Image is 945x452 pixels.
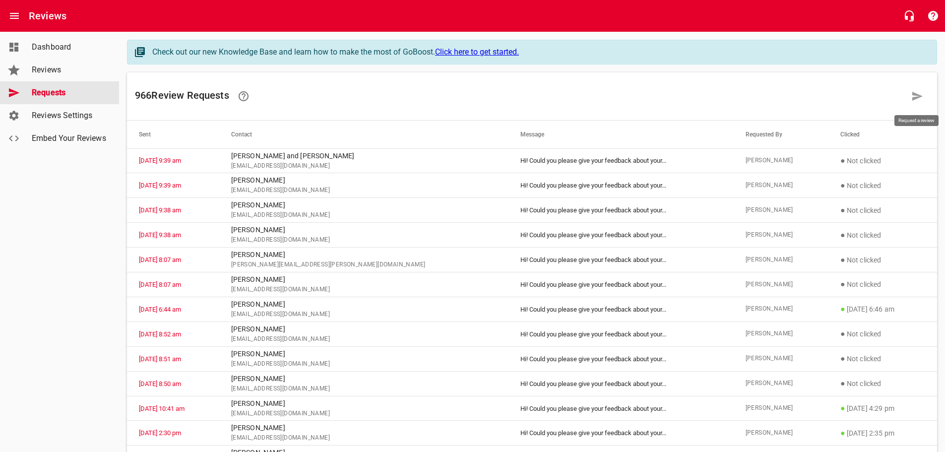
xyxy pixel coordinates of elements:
span: [EMAIL_ADDRESS][DOMAIN_NAME] [231,161,497,171]
span: Reviews Settings [32,110,107,122]
span: Dashboard [32,41,107,53]
td: Hi! Could you please give your feedback about your ... [508,272,734,297]
span: ● [840,279,845,289]
span: [PERSON_NAME] [746,181,817,191]
p: Not clicked [840,353,925,365]
a: [DATE] 8:07 am [139,256,181,263]
span: ● [840,230,845,240]
td: Hi! Could you please give your feedback about your ... [508,223,734,248]
th: Message [508,121,734,148]
th: Requested By [734,121,828,148]
span: [PERSON_NAME] [746,156,817,166]
span: Requests [32,87,107,99]
a: [DATE] 8:50 am [139,380,181,387]
p: [DATE] 4:29 pm [840,402,925,414]
span: ● [840,181,845,190]
a: Learn how requesting reviews can improve your online presence [232,84,255,108]
td: Hi! Could you please give your feedback about your ... [508,346,734,371]
span: [EMAIL_ADDRESS][DOMAIN_NAME] [231,334,497,344]
span: ● [840,205,845,215]
p: Not clicked [840,204,925,216]
span: [PERSON_NAME] [746,255,817,265]
button: Open drawer [2,4,26,28]
a: [DATE] 9:38 am [139,231,181,239]
span: [EMAIL_ADDRESS][DOMAIN_NAME] [231,409,497,419]
span: ● [840,156,845,165]
a: [DATE] 10:41 am [139,405,185,412]
h6: Reviews [29,8,66,24]
span: [EMAIL_ADDRESS][DOMAIN_NAME] [231,384,497,394]
span: [PERSON_NAME] [746,329,817,339]
td: Hi! Could you please give your feedback about your ... [508,396,734,421]
p: [PERSON_NAME] [231,299,497,310]
span: Embed Your Reviews [32,132,107,144]
p: Not clicked [840,378,925,389]
span: [PERSON_NAME] [746,205,817,215]
th: Contact [219,121,508,148]
div: Check out our new Knowledge Base and learn how to make the most of GoBoost. [152,46,927,58]
td: Hi! Could you please give your feedback about your ... [508,371,734,396]
span: [EMAIL_ADDRESS][DOMAIN_NAME] [231,310,497,320]
span: [EMAIL_ADDRESS][DOMAIN_NAME] [231,235,497,245]
span: [PERSON_NAME] [746,354,817,364]
a: [DATE] 2:30 pm [139,429,181,437]
span: ● [840,428,845,438]
span: [PERSON_NAME] [746,230,817,240]
td: Hi! Could you please give your feedback about your ... [508,173,734,198]
span: [PERSON_NAME] [746,304,817,314]
span: ● [840,354,845,363]
p: [PERSON_NAME] [231,398,497,409]
a: [DATE] 8:07 am [139,281,181,288]
p: Not clicked [840,155,925,167]
span: ● [840,304,845,314]
span: [EMAIL_ADDRESS][DOMAIN_NAME] [231,186,497,195]
p: Not clicked [840,254,925,266]
p: Not clicked [840,180,925,192]
a: Click here to get started. [435,47,519,57]
a: [DATE] 9:39 am [139,157,181,164]
p: [PERSON_NAME] [231,200,497,210]
td: Hi! Could you please give your feedback about your ... [508,248,734,272]
span: ● [840,379,845,388]
th: Clicked [828,121,937,148]
a: [DATE] 6:44 am [139,306,181,313]
td: Hi! Could you please give your feedback about your ... [508,322,734,346]
a: [DATE] 9:38 am [139,206,181,214]
td: Hi! Could you please give your feedback about your ... [508,148,734,173]
span: [EMAIL_ADDRESS][DOMAIN_NAME] [231,285,497,295]
p: Not clicked [840,278,925,290]
span: [PERSON_NAME] [746,379,817,388]
td: Hi! Could you please give your feedback about your ... [508,297,734,322]
p: [PERSON_NAME] [231,423,497,433]
span: [PERSON_NAME][EMAIL_ADDRESS][PERSON_NAME][DOMAIN_NAME] [231,260,497,270]
span: ● [840,329,845,338]
p: [PERSON_NAME] [231,374,497,384]
span: ● [840,403,845,413]
p: [PERSON_NAME] [231,324,497,334]
span: Reviews [32,64,107,76]
th: Sent [127,121,219,148]
span: [PERSON_NAME] [746,403,817,413]
a: [DATE] 8:51 am [139,355,181,363]
span: [EMAIL_ADDRESS][DOMAIN_NAME] [231,433,497,443]
a: [DATE] 8:52 am [139,330,181,338]
span: [PERSON_NAME] [746,428,817,438]
button: Live Chat [897,4,921,28]
p: [PERSON_NAME] [231,349,497,359]
span: [EMAIL_ADDRESS][DOMAIN_NAME] [231,210,497,220]
h6: 966 Review Request s [135,84,905,108]
span: ● [840,255,845,264]
p: [PERSON_NAME] and [PERSON_NAME] [231,151,497,161]
p: [DATE] 2:35 pm [840,427,925,439]
p: [PERSON_NAME] [231,175,497,186]
p: [PERSON_NAME] [231,274,497,285]
p: [DATE] 6:46 am [840,303,925,315]
td: Hi! Could you please give your feedback about your ... [508,198,734,223]
td: Hi! Could you please give your feedback about your ... [508,421,734,446]
span: [PERSON_NAME] [746,280,817,290]
p: [PERSON_NAME] [231,250,497,260]
span: [EMAIL_ADDRESS][DOMAIN_NAME] [231,359,497,369]
p: Not clicked [840,229,925,241]
a: [DATE] 9:39 am [139,182,181,189]
p: [PERSON_NAME] [231,225,497,235]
